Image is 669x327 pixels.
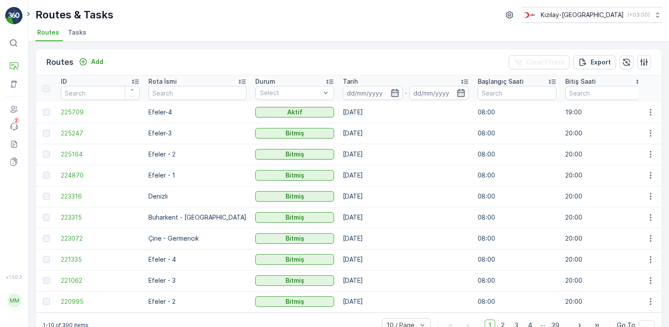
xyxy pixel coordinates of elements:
[260,89,320,97] p: Select
[255,128,334,139] button: Bitmiş
[148,213,246,222] p: Buharkent - [GEOGRAPHIC_DATA]
[478,150,556,159] p: 08:00
[148,192,246,201] p: Denizli
[43,151,50,158] div: Toggle Row Selected
[338,186,473,207] td: [DATE]
[565,150,644,159] p: 20:00
[565,297,644,306] p: 20:00
[148,129,246,138] p: Efeler-3
[255,77,275,86] p: Durum
[148,255,246,264] p: Efeler - 4
[35,8,113,22] p: Routes & Tasks
[5,274,23,280] span: v 1.50.3
[565,213,644,222] p: 20:00
[338,270,473,291] td: [DATE]
[61,276,140,285] a: 221062
[285,192,304,201] p: Bitmiş
[148,234,246,243] p: Çine - Germencik
[37,28,59,37] span: Routes
[68,28,86,37] span: Tasks
[255,233,334,244] button: Bitmiş
[541,11,624,19] p: Kızılay-[GEOGRAPHIC_DATA]
[255,254,334,265] button: Bitmiş
[148,150,246,159] p: Efeler - 2
[338,102,473,123] td: [DATE]
[591,58,611,67] p: Export
[43,277,50,284] div: Toggle Row Selected
[287,108,303,117] p: Aktif
[148,297,246,306] p: Efeler - 2
[61,77,67,86] p: ID
[43,235,50,242] div: Toggle Row Selected
[478,255,556,264] p: 08:00
[478,77,524,86] p: Başlangıç Saati
[61,297,140,306] a: 220995
[148,108,246,117] p: Efeler-4
[43,193,50,200] div: Toggle Row Selected
[61,129,140,138] a: 225247
[285,129,304,138] p: Bitmiş
[61,171,140,180] a: 224870
[148,86,246,100] input: Search
[565,77,596,86] p: Bitiş Saati
[478,171,556,180] p: 08:00
[61,108,140,117] a: 225709
[43,256,50,263] div: Toggle Row Selected
[478,297,556,306] p: 08:00
[509,55,570,69] button: Clear Filters
[46,56,74,68] p: Routes
[255,107,334,117] button: Aktif
[565,192,644,201] p: 20:00
[338,207,473,228] td: [DATE]
[522,10,537,20] img: k%C4%B1z%C4%B1lay_D5CCths.png
[43,298,50,305] div: Toggle Row Selected
[61,150,140,159] a: 225164
[573,55,616,69] button: Export
[91,57,103,66] p: Add
[478,129,556,138] p: 08:00
[565,255,644,264] p: 20:00
[7,294,21,308] div: MM
[565,108,644,117] p: 19:00
[338,228,473,249] td: [DATE]
[285,255,304,264] p: Bitmiş
[343,86,403,100] input: dd/mm/yyyy
[255,191,334,202] button: Bitmiş
[522,7,662,23] button: Kızılay-[GEOGRAPHIC_DATA](+03:00)
[255,296,334,307] button: Bitmiş
[478,234,556,243] p: 08:00
[61,234,140,243] a: 223072
[285,171,304,180] p: Bitmiş
[526,58,564,67] p: Clear Filters
[61,192,140,201] a: 223316
[285,213,304,222] p: Bitmiş
[15,117,18,124] p: 2
[565,129,644,138] p: 20:00
[148,171,246,180] p: Efeler - 1
[5,118,23,135] a: 2
[61,213,140,222] a: 223315
[61,255,140,264] a: 221335
[285,276,304,285] p: Bitmiş
[405,88,408,98] p: -
[43,109,50,116] div: Toggle Row Selected
[285,150,304,159] p: Bitmiş
[565,171,644,180] p: 20:00
[75,57,107,67] button: Add
[478,192,556,201] p: 08:00
[478,108,556,117] p: 08:00
[61,86,140,100] input: Search
[255,275,334,286] button: Bitmiş
[478,86,556,100] input: Search
[148,77,177,86] p: Rota İsmi
[338,249,473,270] td: [DATE]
